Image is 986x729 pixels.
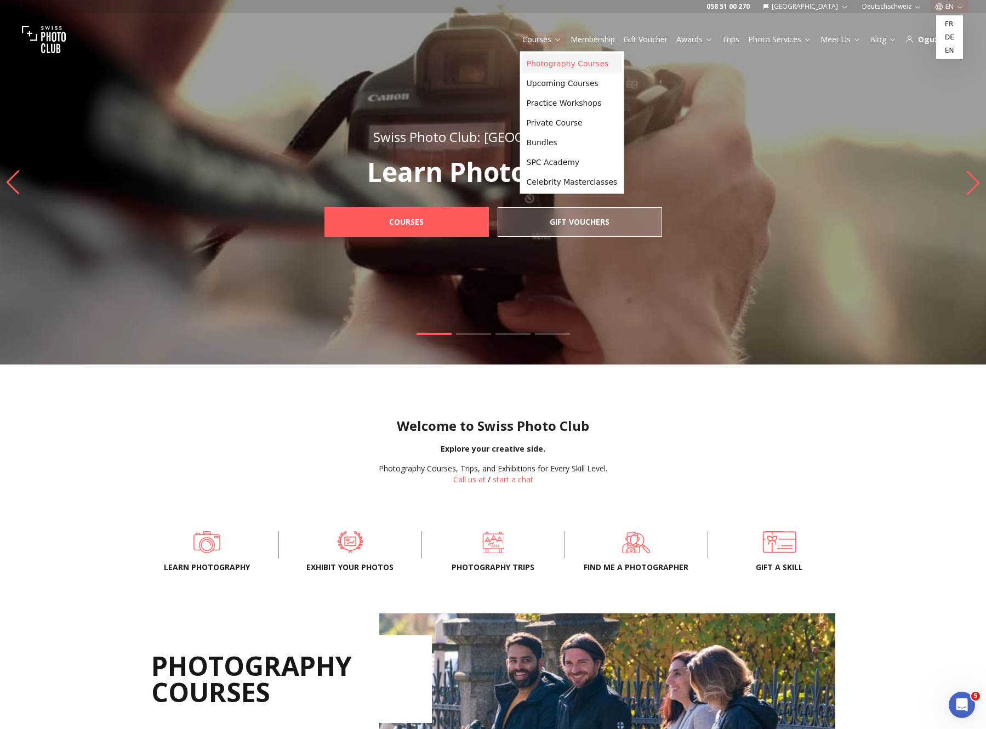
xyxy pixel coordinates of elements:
[22,18,66,61] img: Swiss photo club
[324,207,489,237] a: Courses
[522,93,622,113] a: Practice Workshops
[938,44,961,57] a: en
[518,32,566,47] button: Courses
[522,133,622,152] a: Bundles
[566,32,619,47] button: Membership
[440,562,547,573] span: Photography trips
[9,443,977,454] div: Explore your creative side.
[522,73,622,93] a: Upcoming Courses
[938,31,961,44] a: de
[522,152,622,172] a: SPC Academy
[440,531,547,553] a: Photography trips
[676,34,713,45] a: Awards
[571,34,615,45] a: Membership
[905,34,964,45] div: Oguzhan
[373,128,613,146] span: Swiss Photo Club: [GEOGRAPHIC_DATA]
[949,692,975,718] iframe: Intercom live chat
[522,172,622,192] a: Celebrity Masterclasses
[971,692,980,700] span: 5
[153,562,261,573] span: Learn Photography
[717,32,744,47] button: Trips
[865,32,901,47] button: Blog
[816,32,865,47] button: Meet Us
[300,159,686,185] p: Learn Photography
[726,531,833,553] a: Gift a skill
[748,34,812,45] a: Photo Services
[938,18,961,31] a: fr
[722,34,739,45] a: Trips
[297,562,404,573] span: Exhibit your photos
[522,34,562,45] a: Courses
[550,217,609,227] b: Gift Vouchers
[153,531,261,553] a: Learn Photography
[706,2,750,11] a: 058 51 00 270
[583,531,690,553] a: Find me a photographer
[498,207,662,237] a: Gift Vouchers
[493,474,533,485] button: start a chat
[624,34,668,45] a: Gift Voucher
[297,531,404,553] a: Exhibit your photos
[820,34,861,45] a: Meet Us
[870,34,897,45] a: Blog
[583,562,690,573] span: Find me a photographer
[522,54,622,73] a: Photography Courses
[936,15,963,59] div: EN
[389,217,424,227] b: Courses
[379,463,607,485] div: /
[619,32,672,47] button: Gift Voucher
[672,32,717,47] button: Awards
[453,474,486,485] a: Call us at
[522,113,622,133] a: Private Course
[726,562,833,573] span: Gift a skill
[9,417,977,435] h1: Welcome to Swiss Photo Club
[744,32,816,47] button: Photo Services
[151,635,432,723] h2: PHOTOGRAPHY COURSES
[379,463,607,474] div: Photography Courses, Trips, and Exhibitions for Every Skill Level.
